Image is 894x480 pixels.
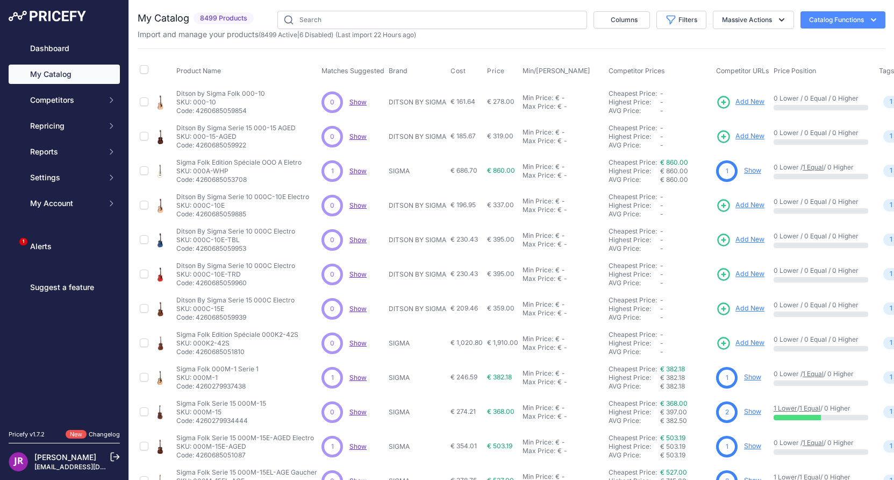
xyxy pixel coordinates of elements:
[660,296,663,304] span: -
[660,236,663,244] span: -
[176,227,295,236] p: Ditson By Sigma Serie 10 000C Electro
[660,373,685,382] span: € 382.18
[890,407,892,417] span: 1
[389,167,446,175] p: SIGMA
[716,198,764,213] a: Add New
[176,167,302,175] p: SKU: 000A-WHP
[487,132,513,140] span: € 319.00
[450,132,476,140] span: € 185.67
[450,407,476,415] span: € 274.21
[660,98,663,106] span: -
[557,137,562,145] div: €
[562,206,567,214] div: -
[349,236,367,244] a: Show
[30,121,101,131] span: Repricing
[555,335,560,343] div: €
[331,166,334,176] span: 1
[450,166,477,174] span: € 686.70
[609,468,657,476] a: Cheapest Price:
[349,201,367,209] a: Show
[593,11,650,29] button: Columns
[523,300,553,309] div: Min Price:
[176,141,296,150] p: Code: 4260685059922
[523,378,555,386] div: Max Price:
[9,116,120,136] button: Repricing
[176,210,309,218] p: Code: 4260685059885
[487,373,512,381] span: € 382.18
[487,67,507,75] button: Price
[176,107,265,115] p: Code: 4260685059854
[389,201,446,210] p: DITSON BY SIGMA
[609,132,660,141] div: Highest Price:
[716,301,764,316] a: Add New
[321,67,384,75] span: Matches Suggested
[799,404,820,412] a: 1 Equal
[349,373,367,382] span: Show
[609,167,660,175] div: Highest Price:
[609,262,657,270] a: Cheapest Price:
[555,231,560,240] div: €
[330,201,334,210] span: 0
[176,408,266,417] p: SKU: 000M-15
[349,132,367,140] a: Show
[726,166,728,176] span: 1
[609,296,657,304] a: Cheapest Price:
[660,124,663,132] span: -
[349,305,367,313] a: Show
[555,300,560,309] div: €
[34,453,96,462] a: [PERSON_NAME]
[523,67,590,75] span: Min/[PERSON_NAME]
[660,382,712,391] div: € 382.18
[660,305,663,313] span: -
[176,175,302,184] p: Code: 4260685053708
[660,167,688,175] span: € 860.00
[349,167,367,175] span: Show
[389,67,407,75] span: Brand
[450,270,478,278] span: € 230.43
[176,244,295,253] p: Code: 4260685059953
[609,408,660,417] div: Highest Price:
[450,338,483,347] span: € 1,020.80
[176,98,265,107] p: SKU: 000-10
[609,236,660,244] div: Highest Price:
[176,365,259,373] p: Sigma Folk 000M-1 Serie 1
[774,129,868,137] p: 0 Lower / 0 Equal / 0 Higher
[176,262,295,270] p: Ditson By Sigma Serie 10 000C Electro
[713,11,794,29] button: Massive Actions
[660,175,712,184] div: € 860.00
[523,274,555,283] div: Max Price:
[487,67,505,75] span: Price
[9,11,86,22] img: Pricefy Logo
[30,198,101,209] span: My Account
[176,305,295,313] p: SKU: 000C-15E
[9,90,120,110] button: Competitors
[660,365,685,373] a: € 382.18
[890,338,892,348] span: 1
[555,266,560,274] div: €
[800,11,885,29] button: Catalog Functions
[557,102,562,111] div: €
[660,132,663,140] span: -
[555,404,560,412] div: €
[560,231,565,240] div: -
[349,408,367,416] a: Show
[176,270,295,279] p: SKU: 000C-10E-TRD
[890,269,892,279] span: 1
[609,67,665,75] span: Competitor Prices
[138,29,416,40] p: Import and manage your products
[557,171,562,180] div: €
[523,343,555,352] div: Max Price:
[176,399,266,408] p: Sigma Folk Serie 15 000M-15
[609,373,660,382] div: Highest Price:
[774,301,868,309] p: 0 Lower / 0 Equal / 0 Higher
[389,98,446,107] p: DITSON BY SIGMA
[523,171,555,180] div: Max Price:
[487,97,514,105] span: € 278.00
[389,339,446,348] p: SIGMA
[609,227,657,235] a: Cheapest Price:
[774,163,868,172] p: 0 Lower / / 0 Higher
[609,210,660,218] div: AVG Price:
[660,434,685,442] a: € 503.19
